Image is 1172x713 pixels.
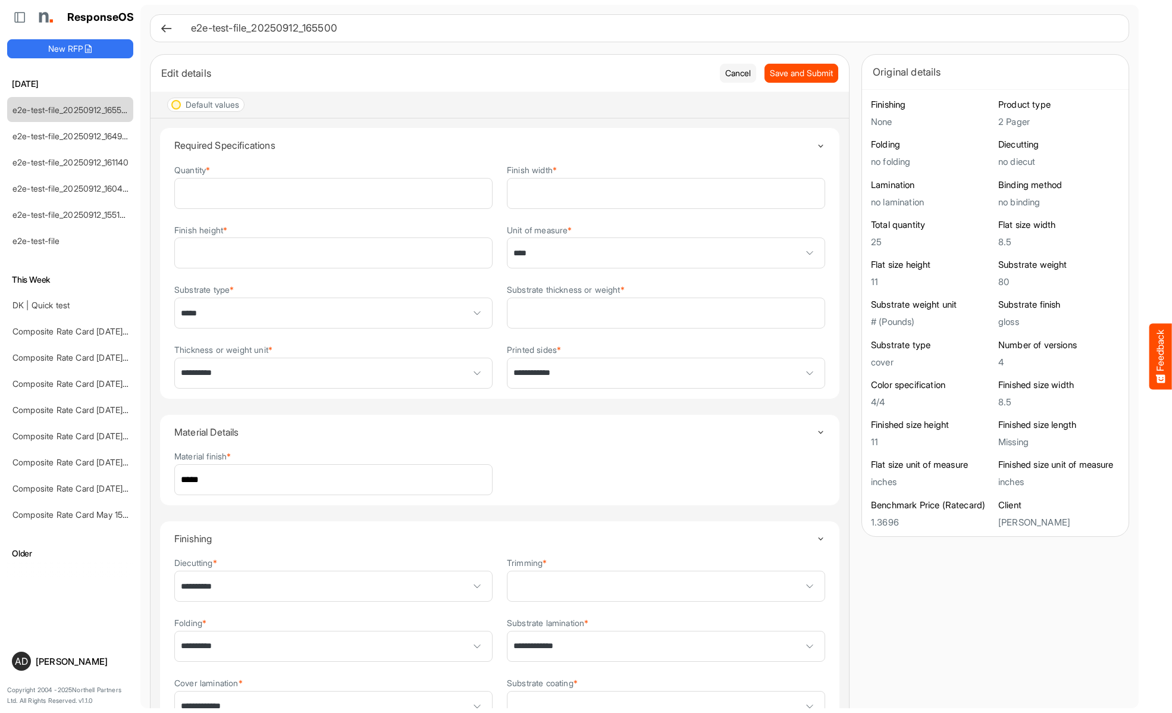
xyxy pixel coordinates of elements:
[67,11,134,24] h1: ResponseOS
[12,131,133,141] a: e2e-test-file_20250912_164942
[12,183,133,193] a: e2e-test-file_20250912_160454
[764,64,838,83] button: Save and Submit Progress
[174,521,825,556] summary: Toggle content
[15,656,28,666] span: AD
[998,419,1120,431] h6: Finished size length
[871,419,992,431] h6: Finished size height
[174,427,816,437] h4: Material Details
[998,99,1120,111] h6: Product type
[507,285,625,294] label: Substrate thickness or weight
[174,128,825,162] summary: Toggle content
[998,197,1120,207] h5: no binding
[871,477,992,487] h5: inches
[174,452,231,461] label: Material finish
[1149,324,1172,390] button: Feedback
[174,345,272,354] label: Thickness or weight unit
[12,509,131,520] a: Composite Rate Card May 15-2
[12,326,153,336] a: Composite Rate Card [DATE]_smaller
[871,277,992,287] h5: 11
[871,339,992,351] h6: Substrate type
[7,39,133,58] button: New RFP
[174,140,816,151] h4: Required Specifications
[998,237,1120,247] h5: 8.5
[720,64,756,83] button: Cancel
[191,23,1110,33] h6: e2e-test-file_20250912_165500
[873,64,1118,80] div: Original details
[36,657,129,666] div: [PERSON_NAME]
[174,533,816,544] h4: Finishing
[12,457,174,467] a: Composite Rate Card [DATE] mapping test
[871,197,992,207] h5: no lamination
[12,209,130,220] a: e2e-test-file_20250912_155107
[871,179,992,191] h6: Lamination
[998,117,1120,127] h5: 2 Pager
[998,477,1120,487] h5: inches
[12,352,207,362] a: Composite Rate Card [DATE] mapping test_deleted
[507,226,572,234] label: Unit of measure
[998,139,1120,151] h6: Diecutting
[33,5,57,29] img: Northell
[174,558,217,567] label: Diecutting
[871,357,992,367] h5: cover
[507,165,557,174] label: Finish width
[161,65,711,82] div: Edit details
[871,459,992,471] h6: Flat size unit of measure
[871,499,992,511] h6: Benchmark Price (Ratecard)
[770,67,833,80] span: Save and Submit
[174,415,825,449] summary: Toggle content
[998,339,1120,351] h6: Number of versions
[998,299,1120,311] h6: Substrate finish
[998,437,1120,447] h5: Missing
[174,678,243,687] label: Cover lamination
[871,139,992,151] h6: Folding
[871,299,992,311] h6: Substrate weight unit
[174,285,234,294] label: Substrate type
[507,678,578,687] label: Substrate coating
[871,379,992,391] h6: Color specification
[174,165,210,174] label: Quantity
[871,117,992,127] h5: None
[174,618,206,627] label: Folding
[998,157,1120,167] h5: no diecut
[12,300,70,310] a: DK | Quick test
[871,517,992,527] h5: 1.3696
[871,397,992,407] h5: 4/4
[871,99,992,111] h6: Finishing
[871,437,992,447] h5: 11
[998,379,1120,391] h6: Finished size width
[7,547,133,560] h6: Older
[998,459,1120,471] h6: Finished size unit of measure
[871,157,992,167] h5: no folding
[12,405,207,415] a: Composite Rate Card [DATE] mapping test_deleted
[507,618,588,627] label: Substrate lamination
[998,499,1120,511] h6: Client
[998,259,1120,271] h6: Substrate weight
[507,345,561,354] label: Printed sides
[998,317,1120,327] h5: gloss
[998,277,1120,287] h5: 80
[998,517,1120,527] h5: [PERSON_NAME]
[12,236,59,246] a: e2e-test-file
[12,483,174,493] a: Composite Rate Card [DATE] mapping test
[871,237,992,247] h5: 25
[998,357,1120,367] h5: 4
[12,157,129,167] a: e2e-test-file_20250912_161140
[7,77,133,90] h6: [DATE]
[7,273,133,286] h6: This Week
[871,219,992,231] h6: Total quantity
[871,317,992,327] h5: # (Pounds)
[998,179,1120,191] h6: Binding method
[174,226,227,234] label: Finish height
[998,219,1120,231] h6: Flat size width
[871,259,992,271] h6: Flat size height
[186,101,239,109] div: Default values
[507,558,547,567] label: Trimming
[12,105,133,115] a: e2e-test-file_20250912_165500
[12,379,207,389] a: Composite Rate Card [DATE] mapping test_deleted
[998,397,1120,407] h5: 8.5
[12,431,207,441] a: Composite Rate Card [DATE] mapping test_deleted
[7,685,133,706] p: Copyright 2004 - 2025 Northell Partners Ltd. All Rights Reserved. v 1.1.0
